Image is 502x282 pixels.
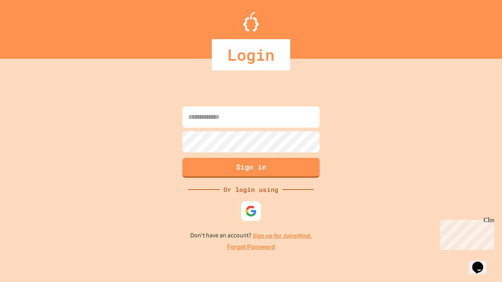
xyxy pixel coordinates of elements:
img: google-icon.svg [245,205,257,217]
div: Login [212,39,290,70]
div: Or login using [220,185,282,194]
a: Forgot Password [227,242,275,252]
p: Don't have an account? [190,231,312,240]
iframe: chat widget [437,217,494,250]
div: Chat with us now!Close [3,3,54,50]
iframe: chat widget [469,251,494,274]
a: Sign up for JuiceMind. [253,231,312,240]
button: Sign in [182,158,320,178]
img: Logo.svg [243,12,259,31]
